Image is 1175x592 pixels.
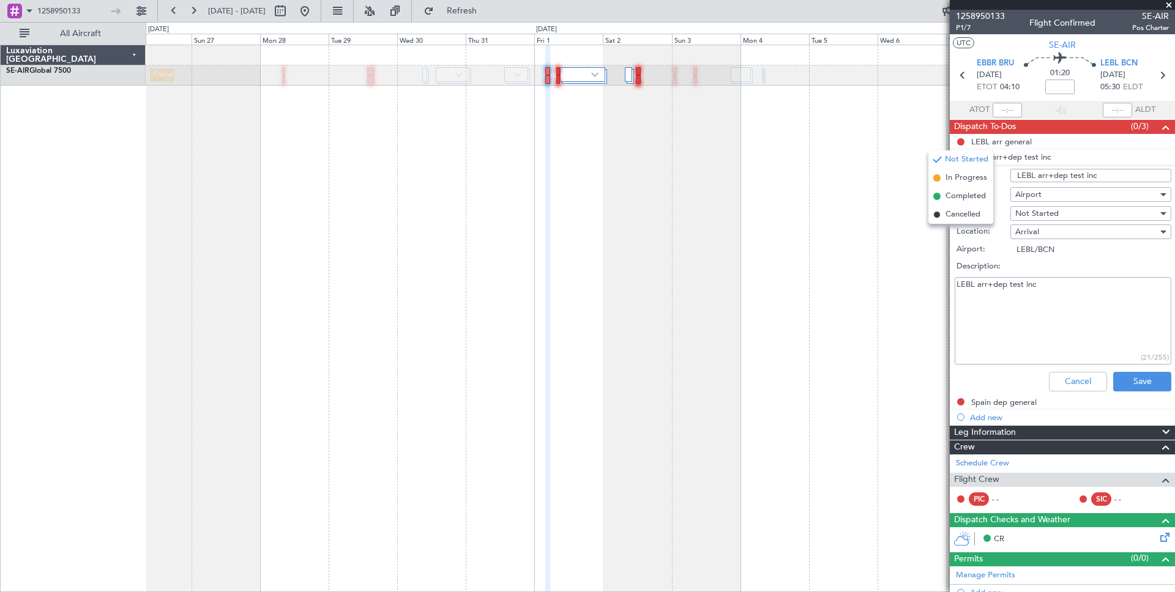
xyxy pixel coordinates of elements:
[466,34,534,45] div: Thu 31
[329,34,397,45] div: Tue 29
[1100,69,1125,81] span: [DATE]
[1015,226,1039,237] span: Arrival
[957,226,1010,238] label: Location:
[536,24,557,35] div: [DATE]
[514,72,521,77] img: arrow-gray.svg
[946,190,986,202] span: Completed
[591,72,599,77] img: arrow-gray.svg
[740,34,809,45] div: Mon 4
[954,426,1016,440] span: Leg Information
[954,120,1016,134] span: Dispatch To-Dos
[32,29,129,38] span: All Aircraft
[37,2,105,20] input: Trip Number
[1135,104,1155,116] span: ALDT
[977,57,1014,70] span: EBBR BRU
[956,457,1009,470] a: Schedule Crew
[992,494,1020,505] div: - -
[994,533,1004,546] span: CR
[123,34,192,45] div: Sat 26
[1015,208,1059,219] span: Not Started
[971,397,1037,407] div: Spain dep general
[1131,120,1149,133] span: (0/3)
[1113,372,1171,391] button: Save
[1091,492,1111,506] div: SIC
[418,1,491,21] button: Refresh
[534,34,603,45] div: Fri 1
[946,209,980,221] span: Cancelled
[1132,10,1169,23] span: SE-AIR
[1049,39,1076,51] span: SE-AIR
[1114,494,1142,505] div: - -
[971,136,1032,147] div: LEBL arr general
[953,37,974,48] button: UTC
[1132,23,1169,33] span: Pos Charter
[397,34,466,45] div: Wed 30
[954,513,1070,527] span: Dispatch Checks and Weather
[192,34,260,45] div: Sun 27
[260,34,329,45] div: Mon 28
[1049,372,1107,391] button: Cancel
[956,10,1005,23] span: 1258950133
[956,569,1015,582] a: Manage Permits
[954,552,983,566] span: Permits
[1100,57,1138,70] span: LEBL BCN
[455,72,463,77] img: arrow-gray.svg
[672,34,740,45] div: Sun 3
[1100,81,1120,94] span: 05:30
[6,67,29,75] span: SE-AIR
[977,69,1002,81] span: [DATE]
[6,67,71,75] a: SE-AIRGlobal 7500
[945,154,988,166] span: Not Started
[946,172,987,184] span: In Progress
[878,34,946,45] div: Wed 6
[1000,81,1020,94] span: 04:10
[208,6,266,17] span: [DATE] - [DATE]
[954,473,999,487] span: Flight Crew
[969,104,990,116] span: ATOT
[1141,352,1169,363] div: (21/255)
[993,103,1022,117] input: --:--
[436,7,488,15] span: Refresh
[1029,17,1095,29] div: Flight Confirmed
[154,66,377,84] div: Owner [PERSON_NAME] [GEOGRAPHIC_DATA]-[GEOGRAPHIC_DATA]
[969,492,989,506] div: PIC
[954,440,975,454] span: Crew
[1131,552,1149,564] span: (0/0)
[13,24,133,43] button: All Aircraft
[1050,67,1070,80] span: 01:20
[1123,81,1143,94] span: ELDT
[809,34,878,45] div: Tue 5
[957,243,1010,256] label: Airport:
[603,34,671,45] div: Sat 2
[977,81,997,94] span: ETOT
[946,34,1015,45] div: Thu 7
[148,24,169,35] div: [DATE]
[956,23,1005,33] span: P1/7
[1015,189,1042,200] span: Airport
